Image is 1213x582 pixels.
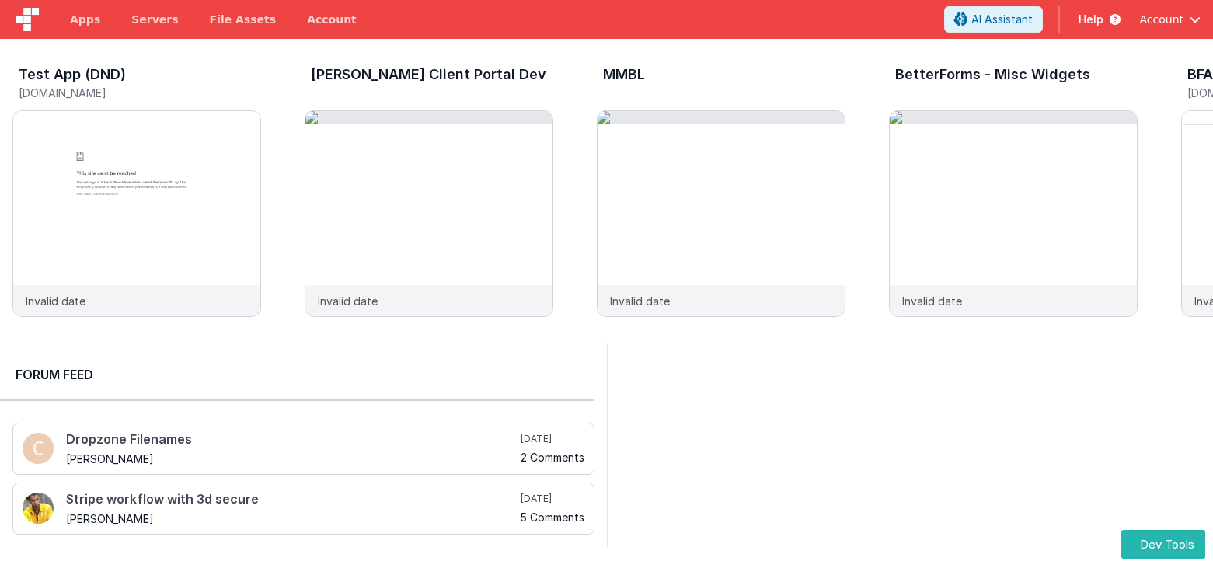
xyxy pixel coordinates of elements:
h3: [PERSON_NAME] Client Portal Dev [311,67,546,82]
h4: Dropzone Filenames [66,433,518,447]
button: Dev Tools [1121,530,1205,559]
p: Invalid date [902,293,962,309]
p: Invalid date [610,293,670,309]
h5: 5 Comments [521,511,584,523]
h2: Forum Feed [16,365,579,384]
button: Account [1139,12,1201,27]
h4: Stripe workflow with 3d secure [66,493,518,507]
span: AI Assistant [971,12,1033,27]
h5: [PERSON_NAME] [66,453,518,465]
h5: [DATE] [521,433,584,445]
span: File Assets [210,12,277,27]
button: AI Assistant [944,6,1043,33]
h3: BetterForms - Misc Widgets [895,67,1090,82]
span: Servers [131,12,178,27]
h5: 2 Comments [521,451,584,463]
a: Dropzone Filenames [PERSON_NAME] [DATE] 2 Comments [12,423,594,475]
p: Invalid date [318,293,378,309]
span: Apps [70,12,100,27]
img: 100.png [23,433,54,464]
a: Stripe workflow with 3d secure [PERSON_NAME] [DATE] 5 Comments [12,483,594,535]
span: Help [1079,12,1103,27]
h5: [PERSON_NAME] [66,513,518,524]
h5: [DATE] [521,493,584,505]
span: Account [1139,12,1183,27]
h3: MMBL [603,67,645,82]
img: 13_2.png [23,493,54,524]
h5: [DOMAIN_NAME] [19,87,261,99]
h3: Test App (DND) [19,67,126,82]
